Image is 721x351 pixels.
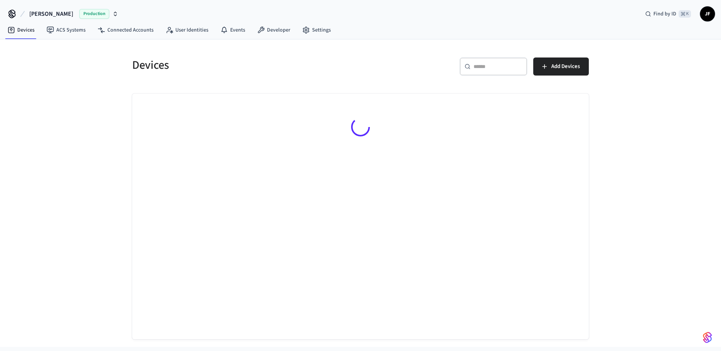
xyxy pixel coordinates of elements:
[700,6,715,21] button: JF
[703,331,712,343] img: SeamLogoGradient.69752ec5.svg
[160,23,214,37] a: User Identities
[679,10,691,18] span: ⌘ K
[214,23,251,37] a: Events
[92,23,160,37] a: Connected Accounts
[251,23,296,37] a: Developer
[296,23,337,37] a: Settings
[79,9,109,19] span: Production
[132,57,356,73] h5: Devices
[533,57,589,76] button: Add Devices
[41,23,92,37] a: ACS Systems
[551,62,580,71] span: Add Devices
[639,7,697,21] div: Find by ID⌘ K
[29,9,73,18] span: [PERSON_NAME]
[653,10,676,18] span: Find by ID
[2,23,41,37] a: Devices
[701,7,714,21] span: JF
